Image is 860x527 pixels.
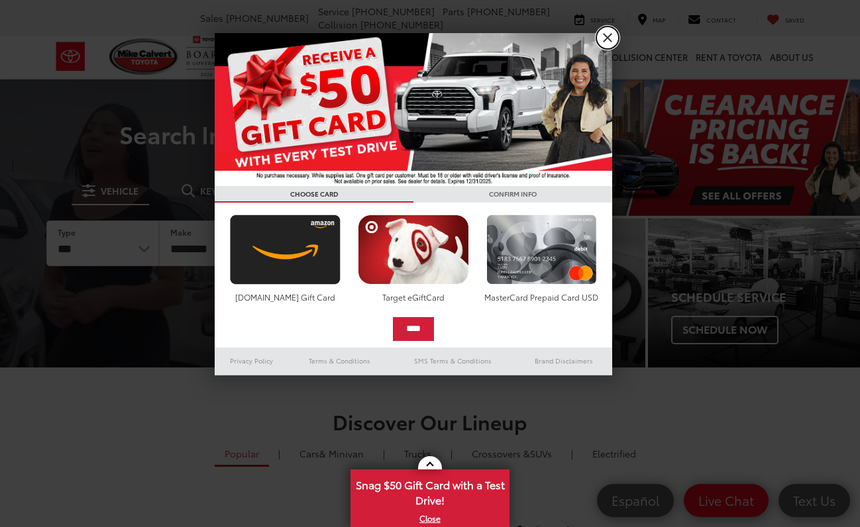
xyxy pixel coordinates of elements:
div: MasterCard Prepaid Card USD [483,291,600,303]
img: amazoncard.png [227,215,344,285]
a: Brand Disclaimers [515,353,612,369]
a: Privacy Policy [215,353,289,369]
a: Terms & Conditions [289,353,390,369]
a: SMS Terms & Conditions [390,353,515,369]
div: [DOMAIN_NAME] Gift Card [227,291,344,303]
h3: CHOOSE CARD [215,186,413,203]
img: mastercard.png [483,215,600,285]
div: Target eGiftCard [354,291,472,303]
img: targetcard.png [354,215,472,285]
span: Snag $50 Gift Card with a Test Drive! [352,471,508,511]
img: 55838_top_625864.jpg [215,33,612,186]
h3: CONFIRM INFO [413,186,612,203]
